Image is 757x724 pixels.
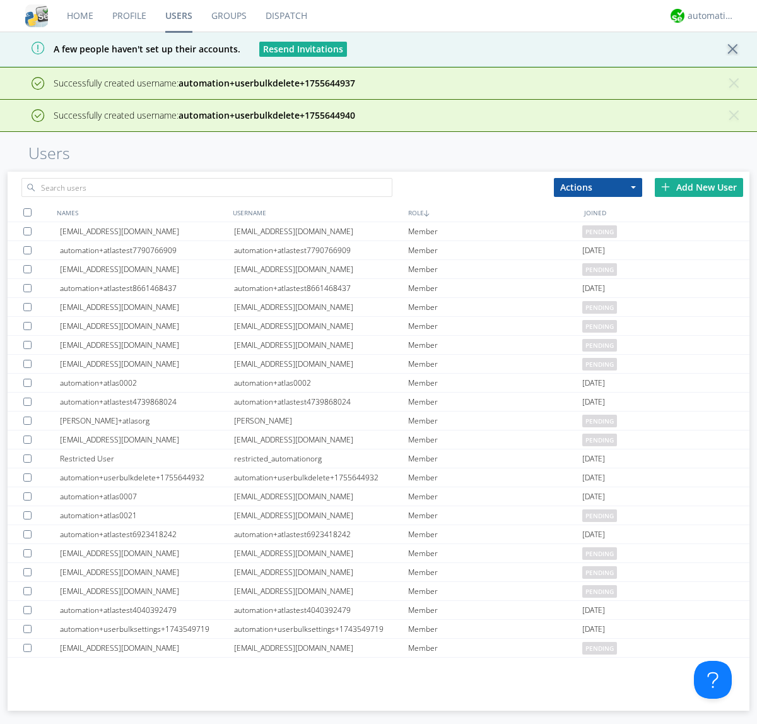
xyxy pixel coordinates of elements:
div: [EMAIL_ADDRESS][DOMAIN_NAME] [234,298,408,316]
strong: automation+userbulkdelete+1755644937 [179,77,355,89]
div: Member [408,260,582,278]
a: automation+atlastest7790766909automation+atlastest7790766909Member[DATE] [8,241,749,260]
span: pending [582,585,617,598]
button: Actions [554,178,642,197]
div: [EMAIL_ADDRESS][DOMAIN_NAME] [60,355,234,373]
span: pending [582,358,617,371]
div: [EMAIL_ADDRESS][DOMAIN_NAME] [234,317,408,335]
div: Member [408,582,582,600]
img: plus.svg [661,182,670,191]
a: automation+atlastest6923418242automation+atlastest6923418242Member[DATE] [8,525,749,544]
span: [DATE] [582,393,605,412]
span: pending [582,339,617,352]
a: [EMAIL_ADDRESS][DOMAIN_NAME][EMAIL_ADDRESS][DOMAIN_NAME]Memberpending [8,582,749,601]
div: automation+atlastest7790766909 [60,241,234,259]
img: cddb5a64eb264b2086981ab96f4c1ba7 [25,4,48,27]
iframe: Toggle Customer Support [694,661,732,699]
div: Member [408,412,582,430]
a: [EMAIL_ADDRESS][DOMAIN_NAME][EMAIL_ADDRESS][DOMAIN_NAME]Memberpending [8,639,749,658]
a: automation+atlastest8661468437automation+atlastest8661468437Member[DATE] [8,279,749,298]
div: [EMAIL_ADDRESS][DOMAIN_NAME] [234,487,408,506]
div: Member [408,449,582,468]
div: automation+atlastest8661468437 [60,279,234,297]
div: automation+atlas [688,9,735,22]
div: automation+atlas+korean0002 [234,658,408,676]
div: Member [408,506,582,525]
div: Member [408,525,582,543]
div: automation+userbulkdelete+1755644932 [60,468,234,487]
div: Member [408,620,582,638]
span: [DATE] [582,241,605,260]
span: [DATE] [582,601,605,620]
div: [EMAIL_ADDRESS][DOMAIN_NAME] [60,639,234,657]
div: Member [408,430,582,449]
div: [EMAIL_ADDRESS][DOMAIN_NAME] [234,430,408,449]
div: automation+atlastest4040392479 [234,601,408,619]
a: [EMAIL_ADDRESS][DOMAIN_NAME][EMAIL_ADDRESS][DOMAIN_NAME]Memberpending [8,430,749,449]
a: automation+atlas0021[EMAIL_ADDRESS][DOMAIN_NAME]Memberpending [8,506,749,525]
a: automation+userbulkdelete+1755644932automation+userbulkdelete+1755644932Member[DATE] [8,468,749,487]
div: Member [408,487,582,506]
div: Member [408,241,582,259]
img: d2d01cd9b4174d08988066c6d424eccd [671,9,684,23]
div: [EMAIL_ADDRESS][DOMAIN_NAME] [234,336,408,354]
span: pending [582,566,617,579]
div: atlas+korean0002 [60,658,234,676]
a: [EMAIL_ADDRESS][DOMAIN_NAME][EMAIL_ADDRESS][DOMAIN_NAME]Memberpending [8,563,749,582]
div: Member [408,563,582,581]
div: Member [408,544,582,562]
div: Member [408,317,582,335]
div: [EMAIL_ADDRESS][DOMAIN_NAME] [234,222,408,240]
div: [EMAIL_ADDRESS][DOMAIN_NAME] [60,336,234,354]
span: pending [582,301,617,314]
a: [EMAIL_ADDRESS][DOMAIN_NAME][EMAIL_ADDRESS][DOMAIN_NAME]Memberpending [8,336,749,355]
div: [EMAIL_ADDRESS][DOMAIN_NAME] [234,355,408,373]
div: [EMAIL_ADDRESS][DOMAIN_NAME] [60,544,234,562]
div: JOINED [581,203,757,222]
span: [DATE] [582,487,605,506]
div: ROLE [405,203,581,222]
div: [EMAIL_ADDRESS][DOMAIN_NAME] [234,639,408,657]
div: USERNAME [230,203,406,222]
div: automation+atlastest4739868024 [234,393,408,411]
strong: automation+userbulkdelete+1755644940 [179,109,355,121]
div: restricted_automationorg [234,449,408,468]
div: automation+userbulksettings+1743549719 [234,620,408,638]
span: pending [582,415,617,427]
div: Member [408,298,582,316]
div: automation+atlastest7790766909 [234,241,408,259]
div: Member [408,393,582,411]
span: [DATE] [582,279,605,298]
a: Restricted Userrestricted_automationorgMember[DATE] [8,449,749,468]
input: Search users [21,178,392,197]
a: [EMAIL_ADDRESS][DOMAIN_NAME][EMAIL_ADDRESS][DOMAIN_NAME]Memberpending [8,544,749,563]
span: pending [582,509,617,522]
div: [EMAIL_ADDRESS][DOMAIN_NAME] [234,544,408,562]
span: [DATE] [582,468,605,487]
div: automation+atlastest6923418242 [60,525,234,543]
div: [PERSON_NAME] [234,412,408,430]
a: [EMAIL_ADDRESS][DOMAIN_NAME][EMAIL_ADDRESS][DOMAIN_NAME]Memberpending [8,298,749,317]
span: pending [582,434,617,446]
span: A few people haven't set up their accounts. [9,43,240,55]
div: [EMAIL_ADDRESS][DOMAIN_NAME] [60,260,234,278]
a: [EMAIL_ADDRESS][DOMAIN_NAME][EMAIL_ADDRESS][DOMAIN_NAME]Memberpending [8,260,749,279]
div: [EMAIL_ADDRESS][DOMAIN_NAME] [60,582,234,600]
span: [DATE] [582,620,605,639]
a: [EMAIL_ADDRESS][DOMAIN_NAME][EMAIL_ADDRESS][DOMAIN_NAME]Memberpending [8,355,749,374]
div: Restricted User [60,449,234,468]
a: [EMAIL_ADDRESS][DOMAIN_NAME][EMAIL_ADDRESS][DOMAIN_NAME]Memberpending [8,317,749,336]
a: automation+atlastest4739868024automation+atlastest4739868024Member[DATE] [8,393,749,412]
span: pending [582,225,617,238]
div: [EMAIL_ADDRESS][DOMAIN_NAME] [234,582,408,600]
div: automation+atlastest4739868024 [60,393,234,411]
div: Member [408,374,582,392]
div: automation+atlastest8661468437 [234,279,408,297]
div: automation+atlas0007 [60,487,234,506]
span: pending [582,320,617,333]
span: [DATE] [582,374,605,393]
div: automation+atlastest4040392479 [60,601,234,619]
div: Member [408,468,582,487]
a: automation+userbulksettings+1743549719automation+userbulksettings+1743549719Member[DATE] [8,620,749,639]
div: automation+userbulksettings+1743549719 [60,620,234,638]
